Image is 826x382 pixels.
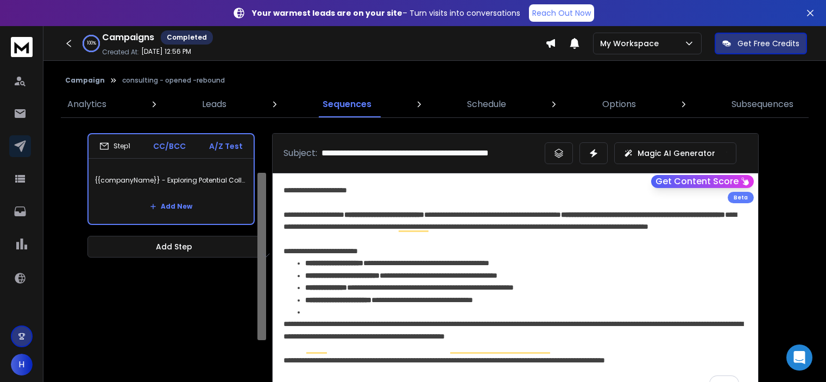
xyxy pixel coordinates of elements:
p: Options [602,98,636,111]
button: H [11,354,33,375]
button: Magic AI Generator [614,142,736,164]
p: Created At: [102,48,139,57]
p: CC/BCC [153,141,186,152]
a: Reach Out Now [529,4,594,22]
div: Completed [161,30,213,45]
p: – Turn visits into conversations [252,8,520,18]
p: My Workspace [600,38,663,49]
button: Campaign [65,76,105,85]
a: Leads [196,91,233,117]
p: [DATE] 12:56 PM [141,47,191,56]
a: Sequences [316,91,378,117]
strong: Your warmest leads are on your site [252,8,402,18]
button: Add Step [87,236,261,258]
p: Magic AI Generator [638,148,715,159]
img: logo [11,37,33,57]
p: Subsequences [732,98,793,111]
p: Schedule [467,98,506,111]
p: A/Z Test [209,141,243,152]
button: Get Content Score [651,175,754,188]
a: Schedule [461,91,513,117]
div: Step 1 [99,141,130,151]
p: Subject: [283,147,317,160]
p: 100 % [87,40,96,47]
div: Open Intercom Messenger [786,345,812,371]
p: Get Free Credits [737,38,799,49]
a: Subsequences [725,91,800,117]
a: Analytics [61,91,113,117]
p: {{companyName}} - Exploring Potential Collaboration [95,165,247,196]
p: Reach Out Now [532,8,591,18]
button: Get Free Credits [715,33,807,54]
div: Beta [728,192,754,203]
li: Step1CC/BCCA/Z Test{{companyName}} - Exploring Potential CollaborationAdd New [87,133,255,225]
a: Options [596,91,642,117]
p: Leads [202,98,226,111]
h1: Campaigns [102,31,154,44]
p: Analytics [67,98,106,111]
p: Sequences [323,98,371,111]
button: Add New [141,196,201,217]
p: consulting - opened -rebound [122,76,225,85]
